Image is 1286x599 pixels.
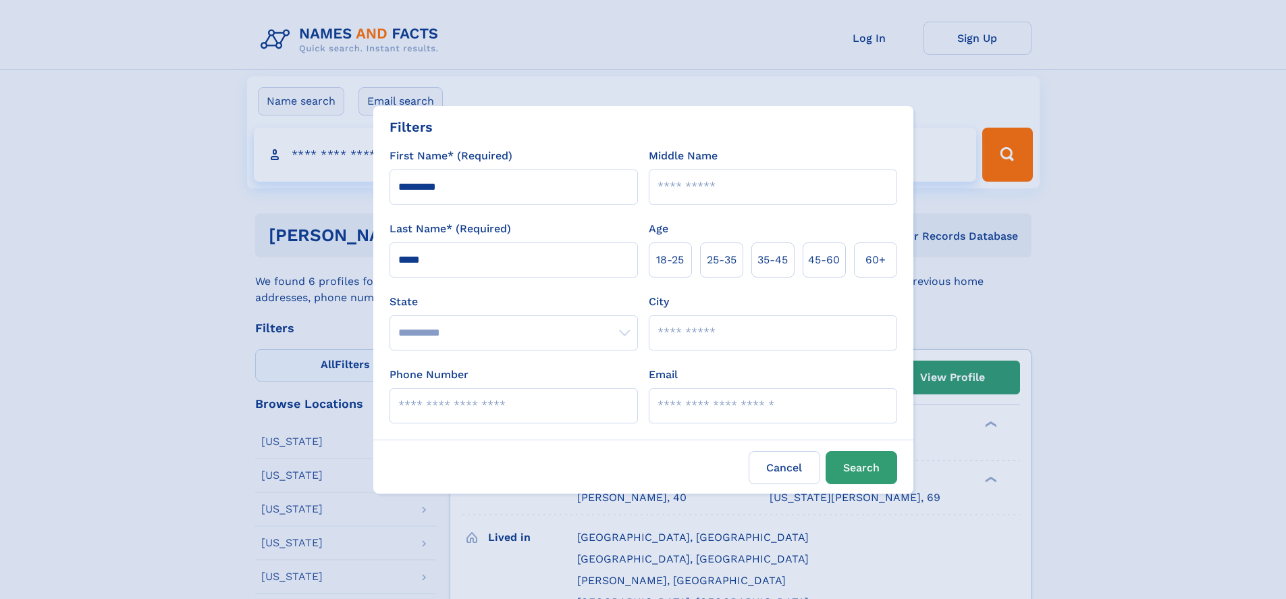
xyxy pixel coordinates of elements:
span: 60+ [865,252,886,268]
label: First Name* (Required) [390,148,512,164]
span: 35‑45 [757,252,788,268]
label: Cancel [749,451,820,484]
label: Age [649,221,668,237]
label: Email [649,367,678,383]
label: Middle Name [649,148,718,164]
label: Phone Number [390,367,468,383]
span: 25‑35 [707,252,736,268]
label: Last Name* (Required) [390,221,511,237]
button: Search [826,451,897,484]
label: City [649,294,669,310]
div: Filters [390,117,433,137]
span: 18‑25 [656,252,684,268]
span: 45‑60 [808,252,840,268]
label: State [390,294,638,310]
